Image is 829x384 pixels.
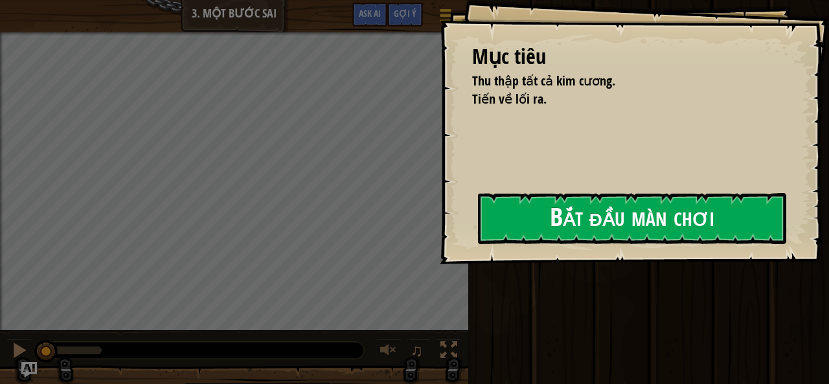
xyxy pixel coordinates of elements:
button: Ctrl + P: Pause [6,339,32,365]
button: Bắt đầu màn chơi [478,193,786,244]
div: Mục tiêu [472,42,784,72]
button: Tùy chỉnh âm lượng [376,339,402,365]
button: Bật tắt chế độ toàn màn hình [436,339,462,365]
button: Ask AI [352,3,387,27]
li: Thu thập tất cả kim cương. [456,72,780,91]
span: ♫ [411,341,424,360]
span: Ask AI [359,7,381,19]
li: Tiến về lối ra. [456,90,780,109]
span: Thu thập tất cả kim cương. [472,72,615,89]
button: Ask AI [21,362,37,378]
span: Tiến về lối ra. [472,90,547,107]
button: ♫ [408,339,430,365]
button: Hiện game menu [429,3,462,33]
span: Gợi ý [394,7,416,19]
